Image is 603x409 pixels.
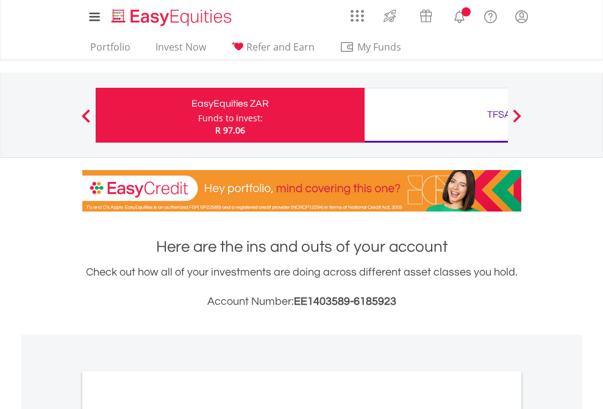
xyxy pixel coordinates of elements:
span: My Funds [340,39,419,55]
a: Home page [107,3,237,27]
a: FAQ's and Support [475,3,506,27]
div: Funds to invest: [198,112,263,124]
a: My Profile [506,3,537,30]
a: Vouchers [408,3,444,26]
a: AppsGrid [343,3,372,23]
a: Invest Now [151,41,211,60]
a: Portfolio [85,41,135,60]
a: Refer and Earn [226,41,319,60]
button: Next [505,115,529,127]
h1: Here are the ins and outs of your account [82,236,521,258]
button: Previous [74,115,98,127]
img: grid-menu-icon.svg [351,9,364,23]
span: Refer and Earn [246,40,315,54]
span: EE1403589-6185923 [294,296,396,307]
img: thrive-v2.svg [380,6,400,26]
img: EasyEquities_Logo.png [109,7,237,27]
h3: Account Number: [82,293,521,310]
img: vouchers-v2.svg [416,6,436,26]
a: Notifications [444,3,475,27]
div: EasyEquities ZAR [103,95,357,112]
img: EasyCredit Promotion Banner [82,170,521,212]
div: Check out how all of your investments are doing across different asset classes you hold. [82,264,521,310]
span: R 97.06 [215,124,245,136]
